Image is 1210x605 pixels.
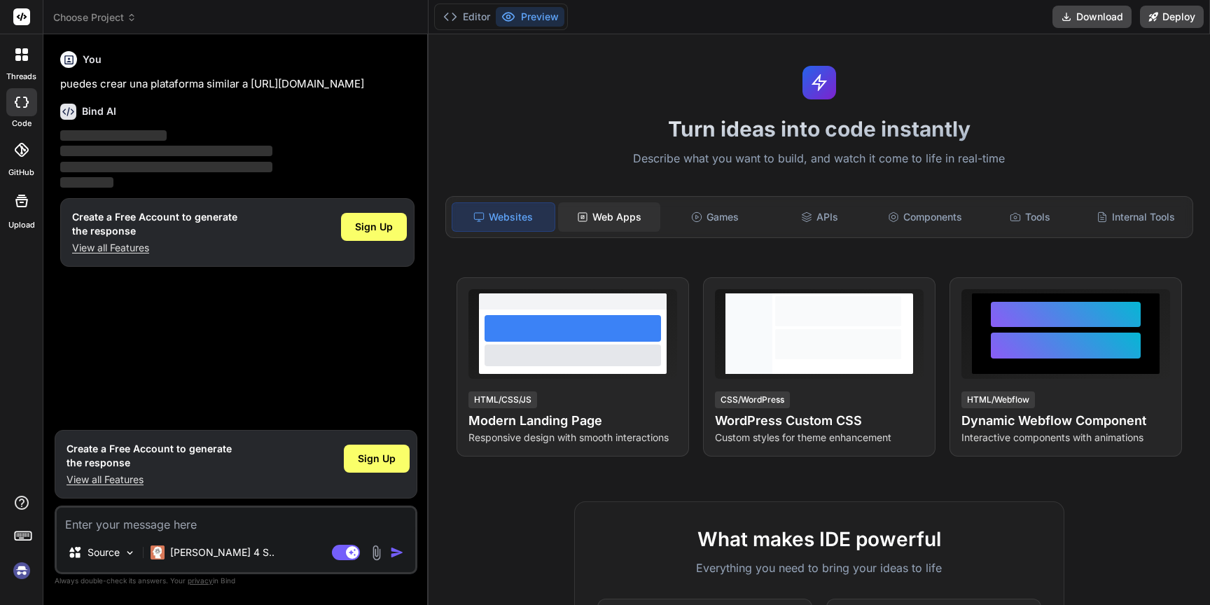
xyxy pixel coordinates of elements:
button: Deploy [1140,6,1204,28]
label: code [12,118,32,130]
p: Everything you need to bring your ideas to life [597,559,1041,576]
p: Source [88,545,120,559]
h1: Turn ideas into code instantly [437,116,1202,141]
span: Choose Project [53,11,137,25]
p: Interactive components with animations [961,431,1170,445]
div: Websites [452,202,555,232]
h4: Modern Landing Page [468,411,677,431]
div: APIs [769,202,871,232]
p: Always double-check its answers. Your in Bind [55,574,417,587]
span: ‌ [60,146,272,156]
span: ‌ [60,130,167,141]
p: Describe what you want to build, and watch it come to life in real-time [437,150,1202,168]
label: Upload [8,219,35,231]
p: View all Features [72,241,237,255]
h1: Create a Free Account to generate the response [67,442,232,470]
p: Responsive design with smooth interactions [468,431,677,445]
h6: Bind AI [82,104,116,118]
div: Web Apps [558,202,660,232]
div: Games [663,202,765,232]
label: GitHub [8,167,34,179]
div: HTML/CSS/JS [468,391,537,408]
h4: Dynamic Webflow Component [961,411,1170,431]
h6: You [83,53,102,67]
label: threads [6,71,36,83]
button: Download [1052,6,1132,28]
div: CSS/WordPress [715,391,790,408]
img: Claude 4 Sonnet [151,545,165,559]
span: ‌ [60,177,113,188]
button: Editor [438,7,496,27]
div: HTML/Webflow [961,391,1035,408]
img: icon [390,545,404,559]
p: [PERSON_NAME] 4 S.. [170,545,274,559]
span: privacy [188,576,213,585]
span: ‌ [60,162,272,172]
h4: WordPress Custom CSS [715,411,924,431]
div: Internal Tools [1085,202,1187,232]
img: signin [10,559,34,583]
button: Preview [496,7,564,27]
p: View all Features [67,473,232,487]
div: Components [874,202,976,232]
p: Custom styles for theme enhancement [715,431,924,445]
p: puedes crear una plataforma similar a [URL][DOMAIN_NAME] [60,76,415,92]
h1: Create a Free Account to generate the response [72,210,237,238]
span: Sign Up [355,220,393,234]
h2: What makes IDE powerful [597,524,1041,554]
img: attachment [368,545,384,561]
div: Tools [979,202,1081,232]
img: Pick Models [124,547,136,559]
span: Sign Up [358,452,396,466]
